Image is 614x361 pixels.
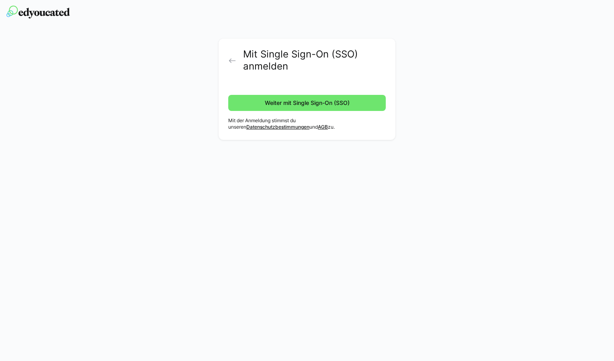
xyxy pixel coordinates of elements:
[243,48,386,72] h2: Mit Single Sign-On (SSO) anmelden
[246,124,309,130] a: Datenschutzbestimmungen
[318,124,328,130] a: AGB
[228,95,386,111] button: Weiter mit Single Sign-On (SSO)
[264,99,351,107] span: Weiter mit Single Sign-On (SSO)
[6,6,70,18] img: edyoucated
[228,117,386,130] p: Mit der Anmeldung stimmst du unseren und zu.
